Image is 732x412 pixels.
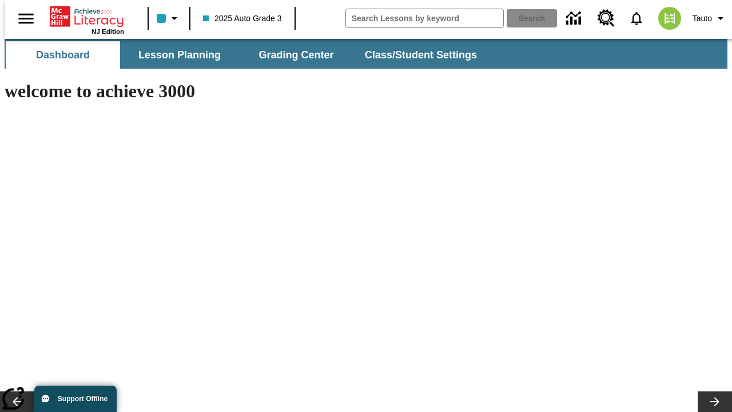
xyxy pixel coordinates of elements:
[122,41,237,69] button: Lesson Planning
[50,5,124,28] a: Home
[34,386,117,412] button: Support Offline
[622,3,651,33] a: Notifications
[5,41,487,69] div: SubNavbar
[36,49,90,62] span: Dashboard
[693,13,712,25] span: Tauto
[239,41,353,69] button: Grading Center
[5,39,727,69] div: SubNavbar
[651,3,688,33] button: Select a new avatar
[258,49,333,62] span: Grading Center
[559,3,591,34] a: Data Center
[58,395,108,403] span: Support Offline
[9,2,43,35] button: Open side menu
[5,81,499,102] h1: welcome to achieve 3000
[91,28,124,35] span: NJ Edition
[6,41,120,69] button: Dashboard
[658,7,681,30] img: avatar image
[346,9,503,27] input: search field
[138,49,221,62] span: Lesson Planning
[698,391,732,412] button: Lesson carousel, Next
[365,49,477,62] span: Class/Student Settings
[591,3,622,34] a: Resource Center, Will open in new tab
[356,41,486,69] button: Class/Student Settings
[688,8,732,29] button: Profile/Settings
[152,8,186,29] button: Class color is light blue. Change class color
[203,13,282,25] span: 2025 Auto Grade 3
[50,4,124,35] div: Home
